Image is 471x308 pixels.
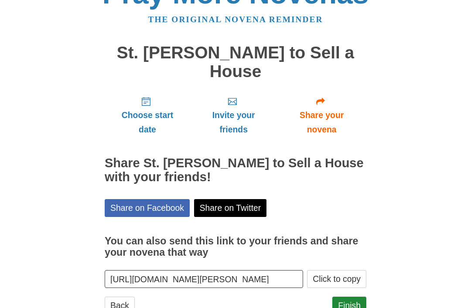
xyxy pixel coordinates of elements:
h3: You can also send this link to your friends and share your novena that way [105,236,366,258]
a: The original novena reminder [148,15,323,24]
a: Share on Facebook [105,199,190,217]
span: Invite your friends [199,108,268,137]
h2: Share St. [PERSON_NAME] to Sell a House with your friends! [105,156,366,184]
h1: St. [PERSON_NAME] to Sell a House [105,44,366,81]
button: Click to copy [307,270,366,288]
a: Share your novena [277,89,366,141]
span: Share your novena [286,108,358,137]
a: Share on Twitter [194,199,267,217]
a: Invite your friends [190,89,277,141]
span: Choose start date [113,108,181,137]
a: Choose start date [105,89,190,141]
